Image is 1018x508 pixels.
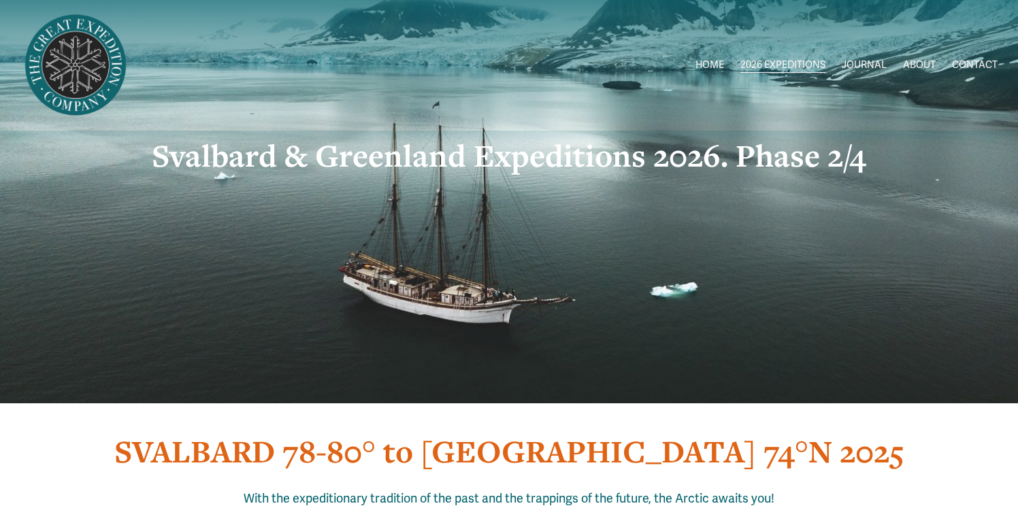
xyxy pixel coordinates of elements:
strong: Svalbard & Greenland Expeditions 2026. Phase 2/4 [152,135,866,176]
strong: SVALBARD 78-80° to [GEOGRAPHIC_DATA] 74°N 2025 [114,430,904,472]
span: With the expeditionary tradition of the past and the trappings of the future, the Arctic awaits you! [244,491,774,506]
a: HOME [695,56,724,75]
a: ABOUT [903,56,936,75]
img: Arctic Expeditions [20,10,131,120]
span: 2026 EXPEDITIONS [740,56,825,74]
a: CONTACT [952,56,998,75]
a: folder dropdown [740,56,825,75]
a: JOURNAL [842,56,887,75]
